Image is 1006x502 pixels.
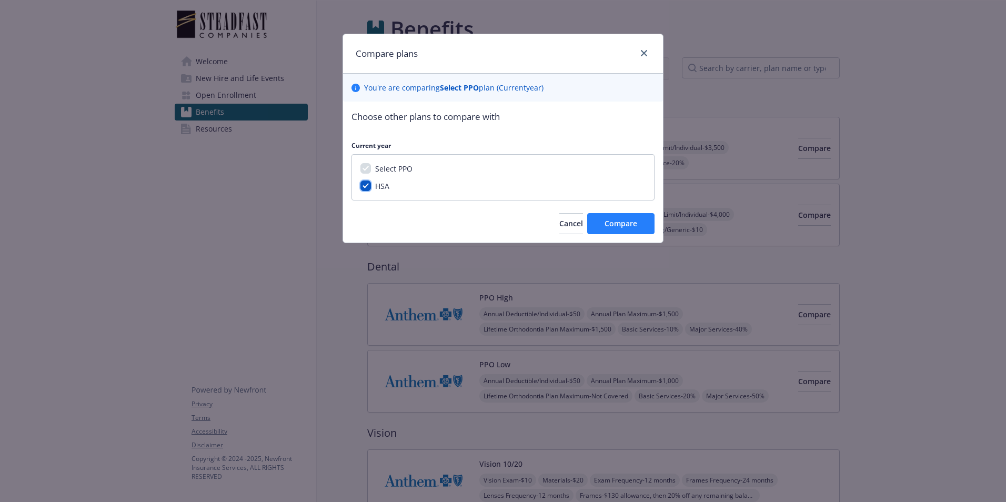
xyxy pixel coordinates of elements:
p: You ' re are comparing plan ( Current year) [364,82,544,93]
span: Compare [605,218,637,228]
p: Current year [351,141,655,150]
h1: Compare plans [356,47,418,61]
span: Select PPO [375,164,413,174]
p: Choose other plans to compare with [351,110,655,124]
button: Compare [587,213,655,234]
span: HSA [375,181,389,191]
span: Cancel [559,218,583,228]
a: close [638,47,650,59]
button: Cancel [559,213,583,234]
b: Select PPO [440,83,479,93]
